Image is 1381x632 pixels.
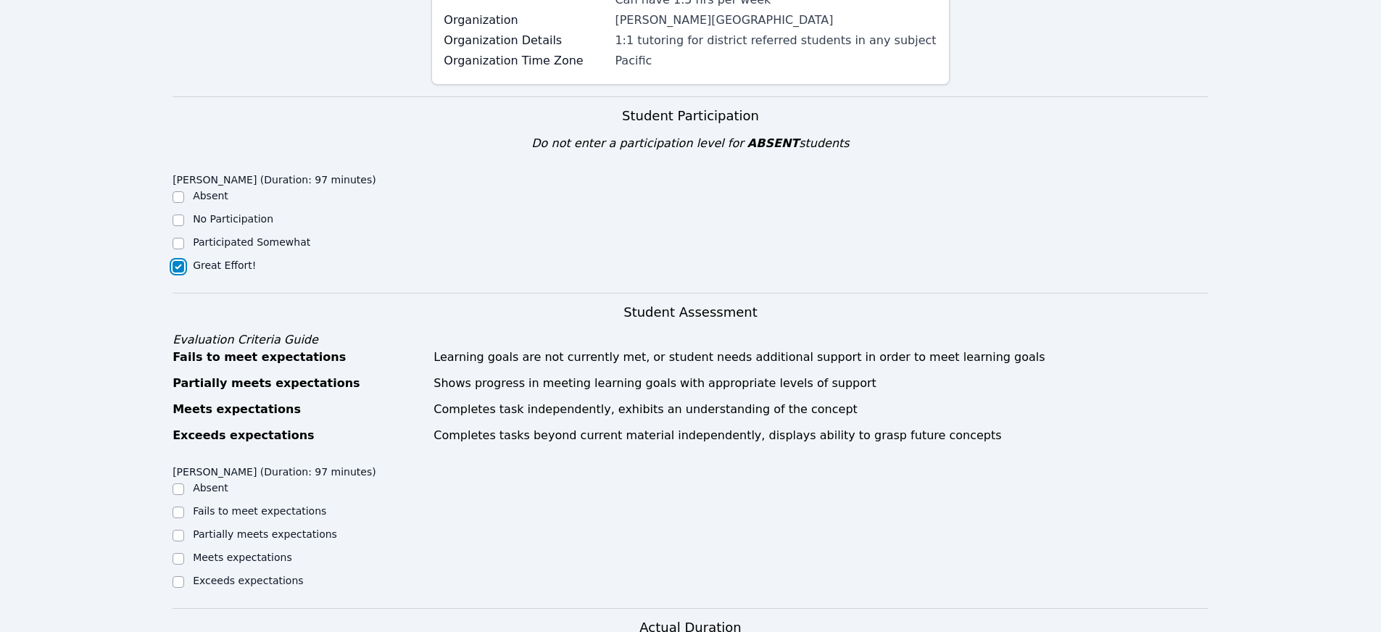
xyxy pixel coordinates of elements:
[193,505,326,517] label: Fails to meet expectations
[747,136,799,150] span: ABSENT
[434,427,1208,444] div: Completes tasks beyond current material independently, displays ability to grasp future concepts
[173,167,376,188] legend: [PERSON_NAME] (Duration: 97 minutes)
[173,427,425,444] div: Exceeds expectations
[434,401,1208,418] div: Completes task independently, exhibits an understanding of the concept
[193,213,273,225] label: No Participation
[173,349,425,366] div: Fails to meet expectations
[193,236,310,248] label: Participated Somewhat
[615,12,937,29] div: [PERSON_NAME][GEOGRAPHIC_DATA]
[444,32,606,49] label: Organization Details
[193,482,228,494] label: Absent
[444,12,606,29] label: Organization
[434,375,1208,392] div: Shows progress in meeting learning goals with appropriate levels of support
[434,349,1208,366] div: Learning goals are not currently met, or student needs additional support in order to meet learni...
[173,302,1208,323] h3: Student Assessment
[173,401,425,418] div: Meets expectations
[173,135,1208,152] div: Do not enter a participation level for students
[615,32,937,49] div: 1:1 tutoring for district referred students in any subject
[173,331,1208,349] div: Evaluation Criteria Guide
[193,528,337,540] label: Partially meets expectations
[444,52,606,70] label: Organization Time Zone
[193,259,256,271] label: Great Effort!
[193,575,303,586] label: Exceeds expectations
[173,459,376,481] legend: [PERSON_NAME] (Duration: 97 minutes)
[615,52,937,70] div: Pacific
[193,190,228,201] label: Absent
[173,106,1208,126] h3: Student Participation
[193,552,292,563] label: Meets expectations
[173,375,425,392] div: Partially meets expectations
